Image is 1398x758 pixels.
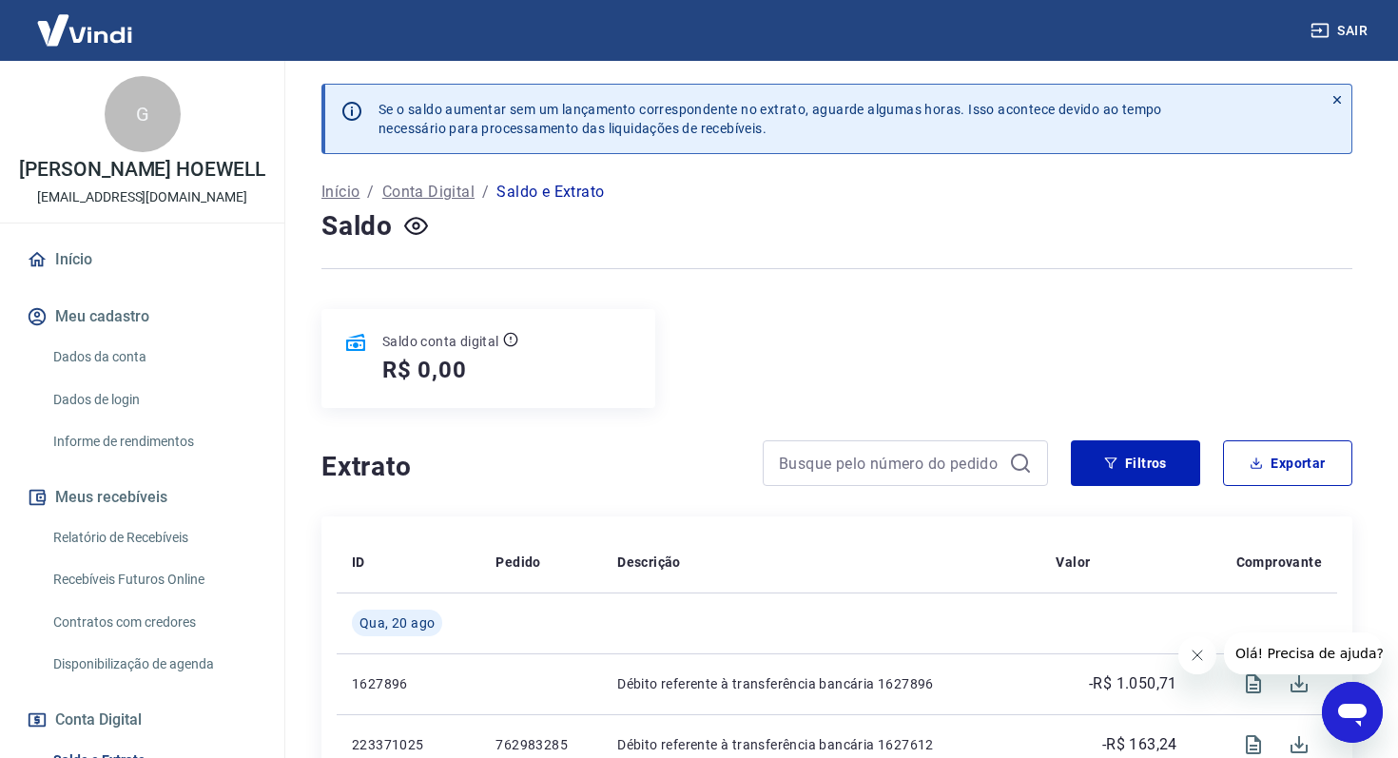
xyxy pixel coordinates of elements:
[496,181,604,204] p: Saldo e Extrato
[46,560,262,599] a: Recebíveis Futuros Online
[352,674,465,693] p: 1627896
[1089,672,1177,695] p: -R$ 1.050,71
[1102,733,1177,756] p: -R$ 163,24
[1224,632,1383,674] iframe: Mensagem da empresa
[1276,661,1322,707] span: Download
[321,207,393,245] h4: Saldo
[46,603,262,642] a: Contratos com credores
[382,355,467,385] h5: R$ 0,00
[105,76,181,152] div: G
[37,187,247,207] p: [EMAIL_ADDRESS][DOMAIN_NAME]
[23,296,262,338] button: Meu cadastro
[352,553,365,572] p: ID
[1236,553,1322,572] p: Comprovante
[23,699,262,741] button: Conta Digital
[1223,440,1352,486] button: Exportar
[1178,636,1216,674] iframe: Fechar mensagem
[23,1,146,59] img: Vindi
[321,448,740,486] h4: Extrato
[46,645,262,684] a: Disponibilização de agenda
[1071,440,1200,486] button: Filtros
[495,553,540,572] p: Pedido
[46,380,262,419] a: Dados de login
[1231,661,1276,707] span: Visualizar
[495,735,587,754] p: 762983285
[382,181,475,204] a: Conta Digital
[379,100,1162,138] p: Se o saldo aumentar sem um lançamento correspondente no extrato, aguarde algumas horas. Isso acon...
[23,476,262,518] button: Meus recebíveis
[321,181,359,204] a: Início
[11,13,160,29] span: Olá! Precisa de ajuda?
[617,674,1025,693] p: Débito referente à transferência bancária 1627896
[482,181,489,204] p: /
[23,239,262,281] a: Início
[617,553,681,572] p: Descrição
[617,735,1025,754] p: Débito referente à transferência bancária 1627612
[352,735,465,754] p: 223371025
[367,181,374,204] p: /
[359,613,435,632] span: Qua, 20 ago
[382,332,499,351] p: Saldo conta digital
[1056,553,1090,572] p: Valor
[46,338,262,377] a: Dados da conta
[19,160,265,180] p: [PERSON_NAME] HOEWELL
[46,518,262,557] a: Relatório de Recebíveis
[1307,13,1375,49] button: Sair
[779,449,1001,477] input: Busque pelo número do pedido
[1322,682,1383,743] iframe: Botão para abrir a janela de mensagens
[46,422,262,461] a: Informe de rendimentos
